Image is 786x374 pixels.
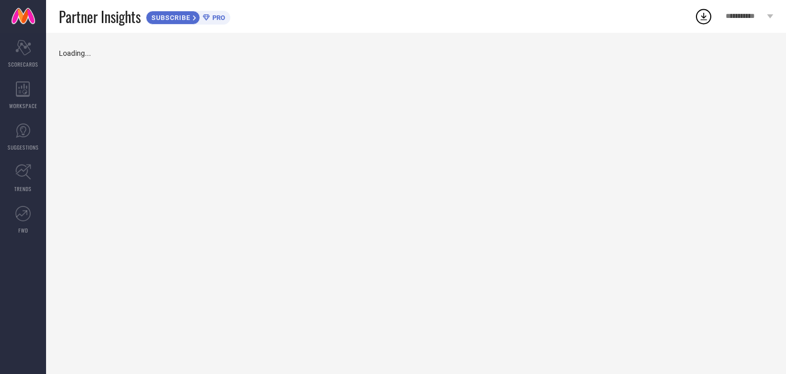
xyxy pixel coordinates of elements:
span: WORKSPACE [9,102,37,110]
span: SUBSCRIBE [146,14,193,22]
span: SUGGESTIONS [8,143,39,151]
span: SCORECARDS [8,60,38,68]
span: PRO [210,14,225,22]
div: Open download list [694,7,713,26]
span: TRENDS [14,185,32,193]
a: SUBSCRIBEPRO [146,8,230,25]
span: FWD [18,226,28,234]
span: Loading... [59,49,91,57]
span: Partner Insights [59,6,141,27]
